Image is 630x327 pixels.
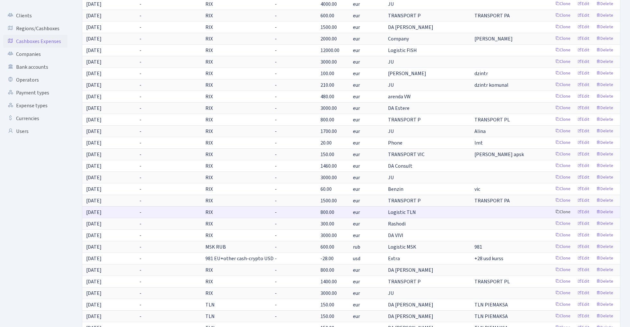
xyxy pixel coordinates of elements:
span: 300.00 [320,220,334,227]
span: DA [PERSON_NAME] [388,301,433,309]
span: Phone [388,139,402,147]
span: arenda VW [388,93,411,101]
a: Delete [593,149,616,159]
a: Expense types [3,99,67,112]
span: 1700.00 [320,128,337,135]
span: dzintr [474,70,488,77]
span: 3000.00 [320,290,337,297]
span: 480.00 [320,93,334,100]
span: eur [353,47,360,54]
span: [DATE] [86,220,102,227]
span: 800.00 [320,116,334,123]
span: eur [353,185,360,193]
span: - [275,93,277,100]
span: rub [353,243,360,251]
span: 981 EU+other cash-crypto USD [205,255,274,262]
a: Delete [593,242,616,252]
span: RIX [205,208,213,216]
span: [DATE] [86,232,102,239]
span: eur [353,220,360,228]
span: - [275,139,277,146]
span: RIX [205,23,213,31]
a: Clone [552,207,573,217]
a: Edit [574,219,592,229]
a: Clone [552,138,573,148]
span: - [275,47,277,54]
span: - [139,70,141,77]
a: Edit [574,68,592,78]
span: vic [474,186,480,193]
span: 3000.00 [320,58,337,66]
span: Benzin [388,185,403,193]
span: [DATE] [86,58,102,66]
span: RIX [205,70,213,77]
a: Delete [593,265,616,275]
span: RIX [205,197,213,205]
a: Operators [3,74,67,86]
span: - [139,220,141,227]
span: +28 usd kurss [474,255,503,262]
span: RIX [205,185,213,193]
a: Delete [593,184,616,194]
span: [DATE] [86,301,102,308]
a: Delete [593,172,616,182]
span: eur [353,278,360,286]
span: - [275,82,277,89]
span: [DATE] [86,116,102,123]
span: eur [353,23,360,31]
span: - [139,105,141,112]
span: - [275,186,277,193]
span: 2000.00 [320,35,337,42]
span: [DATE] [86,128,102,135]
span: RIX [205,278,213,286]
span: - [275,243,277,251]
span: TLN [205,313,215,320]
span: - [275,209,277,216]
span: eur [353,139,360,147]
span: 60.00 [320,186,332,193]
span: - [139,1,141,8]
span: JU [388,81,394,89]
span: TRANSPORT PA [474,12,510,19]
span: - [139,278,141,285]
span: TRANSPORT PL [474,278,510,285]
span: RIX [205,47,213,54]
span: Alina [474,128,486,135]
span: RIX [205,162,213,170]
span: [DATE] [86,163,102,170]
a: Clone [552,11,573,21]
a: Edit [574,126,592,136]
span: lmt [474,139,483,146]
span: RIX [205,220,213,228]
span: [DATE] [86,24,102,31]
span: [DATE] [86,35,102,42]
a: Delete [593,57,616,67]
span: TRANSPORT P [388,278,421,286]
span: RIX [205,81,213,89]
span: RIX [205,12,213,20]
a: Clone [552,115,573,125]
a: Currencies [3,112,67,125]
span: 1400.00 [320,278,337,285]
span: - [139,197,141,204]
a: Delete [593,288,616,298]
span: Rashodi [388,220,406,228]
span: eur [353,289,360,297]
span: TRANSPORT P [388,12,421,20]
span: eur [353,0,360,8]
span: 1500.00 [320,24,337,31]
span: eur [353,104,360,112]
a: Delete [593,68,616,78]
span: - [275,12,277,19]
span: Company [388,35,409,43]
span: - [275,163,277,170]
a: Delete [593,230,616,240]
a: Clone [552,311,573,321]
a: Delete [593,138,616,148]
span: DA VIVI [388,232,403,239]
a: Edit [574,311,592,321]
a: Delete [593,11,616,21]
a: Edit [574,45,592,55]
a: Edit [574,115,592,125]
span: usd [353,255,360,262]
